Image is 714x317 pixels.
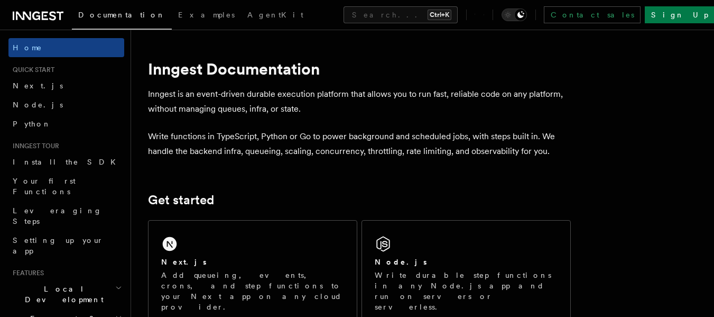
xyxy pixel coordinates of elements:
a: Documentation [72,3,172,30]
button: Toggle dark mode [502,8,527,21]
a: Setting up your app [8,231,124,260]
span: Local Development [8,284,115,305]
a: Node.js [8,95,124,114]
a: Home [8,38,124,57]
h2: Node.js [375,257,427,267]
span: Leveraging Steps [13,206,102,225]
span: Documentation [78,11,165,19]
span: Examples [178,11,235,19]
span: Install the SDK [13,158,122,166]
kbd: Ctrl+K [428,10,451,20]
h2: Next.js [161,257,207,267]
a: AgentKit [241,3,310,29]
button: Search...Ctrl+K [344,6,458,23]
p: Write functions in TypeScript, Python or Go to power background and scheduled jobs, with steps bu... [148,129,571,159]
span: Setting up your app [13,236,104,255]
p: Inngest is an event-driven durable execution platform that allows you to run fast, reliable code ... [148,87,571,116]
h1: Inngest Documentation [148,59,571,78]
p: Write durable step functions in any Node.js app and run on servers or serverless. [375,270,558,312]
span: Features [8,269,44,277]
span: Node.js [13,101,63,109]
a: Contact sales [544,6,641,23]
span: Home [13,42,42,53]
span: Python [13,120,51,128]
span: AgentKit [247,11,303,19]
a: Leveraging Steps [8,201,124,231]
a: Install the SDK [8,152,124,171]
a: Your first Functions [8,171,124,201]
a: Python [8,114,124,133]
a: Examples [172,3,241,29]
a: Next.js [8,76,124,95]
span: Inngest tour [8,142,59,150]
span: Next.js [13,81,63,90]
span: Quick start [8,66,54,74]
span: Your first Functions [13,177,76,196]
a: Get started [148,193,214,207]
p: Add queueing, events, crons, and step functions to your Next app on any cloud provider. [161,270,344,312]
button: Local Development [8,279,124,309]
